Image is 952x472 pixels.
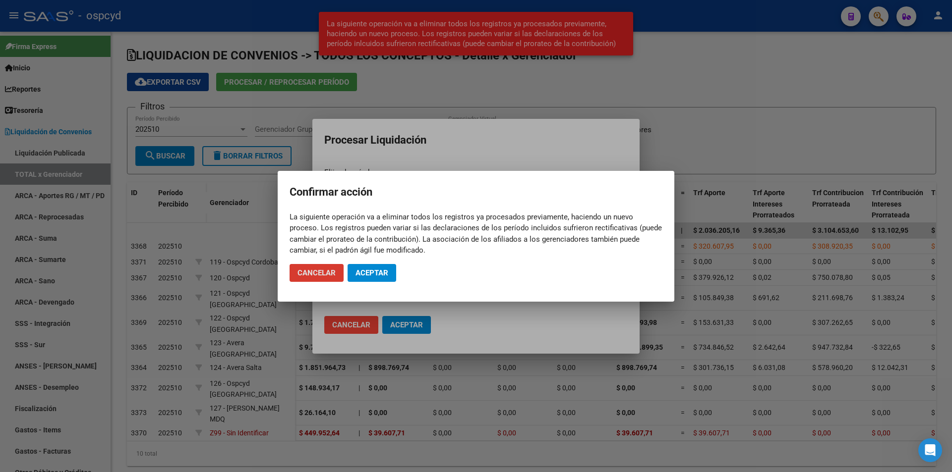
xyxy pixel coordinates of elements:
[918,438,942,462] div: Open Intercom Messenger
[297,268,336,277] span: Cancelar
[290,183,662,202] h2: Confirmar acción
[290,264,344,282] button: Cancelar
[356,268,388,277] span: Aceptar
[278,211,674,256] mat-dialog-content: La siguiente operación va a eliminar todos los registros ya procesados previamente, haciendo un n...
[348,264,396,282] button: Aceptar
